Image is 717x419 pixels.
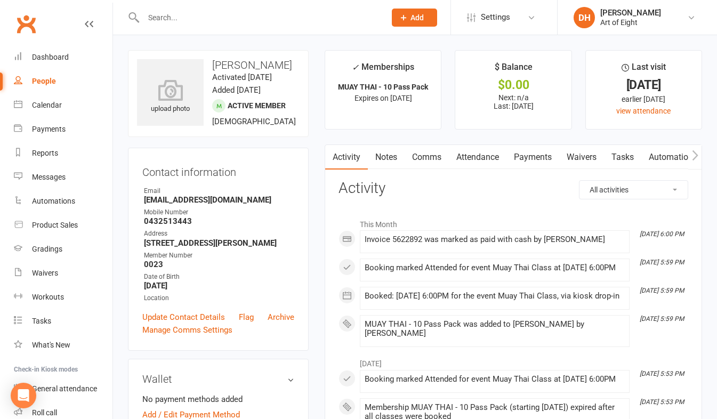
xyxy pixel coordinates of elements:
[465,93,561,110] p: Next: n/a Last: [DATE]
[365,320,625,338] div: MUAY THAI - 10 Pass Pack was added to [PERSON_NAME] by [PERSON_NAME]
[14,69,112,93] a: People
[144,216,294,226] strong: 0432513443
[352,62,359,72] i: ✓
[640,315,684,323] i: [DATE] 5:59 PM
[595,93,692,105] div: earlier [DATE]
[142,373,294,385] h3: Wallet
[142,162,294,178] h3: Contact information
[268,311,294,324] a: Archive
[144,186,294,196] div: Email
[595,79,692,91] div: [DATE]
[32,173,66,181] div: Messages
[32,269,58,277] div: Waivers
[32,293,64,301] div: Workouts
[239,311,254,324] a: Flag
[137,79,204,115] div: upload photo
[449,145,506,170] a: Attendance
[640,287,684,294] i: [DATE] 5:59 PM
[144,195,294,205] strong: [EMAIL_ADDRESS][DOMAIN_NAME]
[481,5,510,29] span: Settings
[14,189,112,213] a: Automations
[32,77,56,85] div: People
[144,281,294,291] strong: [DATE]
[325,145,368,170] a: Activity
[368,145,405,170] a: Notes
[600,18,661,27] div: Art of Eight
[410,13,424,22] span: Add
[137,59,300,71] h3: [PERSON_NAME]
[212,117,296,126] span: [DEMOGRAPHIC_DATA]
[405,145,449,170] a: Comms
[32,341,70,349] div: What's New
[465,79,561,91] div: $0.00
[13,11,39,37] a: Clubworx
[144,260,294,269] strong: 0023
[11,383,36,408] div: Open Intercom Messenger
[352,60,414,80] div: Memberships
[14,141,112,165] a: Reports
[144,238,294,248] strong: [STREET_ADDRESS][PERSON_NAME]
[142,311,225,324] a: Update Contact Details
[339,180,688,197] h3: Activity
[640,370,684,377] i: [DATE] 5:53 PM
[339,352,688,369] li: [DATE]
[32,149,58,157] div: Reports
[144,293,294,303] div: Location
[14,117,112,141] a: Payments
[32,53,69,61] div: Dashboard
[604,145,641,170] a: Tasks
[144,207,294,217] div: Mobile Number
[32,221,78,229] div: Product Sales
[14,237,112,261] a: Gradings
[14,213,112,237] a: Product Sales
[622,60,666,79] div: Last visit
[144,251,294,261] div: Member Number
[14,165,112,189] a: Messages
[355,94,412,102] span: Expires on [DATE]
[14,285,112,309] a: Workouts
[14,377,112,401] a: General attendance kiosk mode
[365,235,625,244] div: Invoice 5622892 was marked as paid with cash by [PERSON_NAME]
[14,333,112,357] a: What's New
[14,309,112,333] a: Tasks
[640,259,684,266] i: [DATE] 5:59 PM
[365,375,625,384] div: Booking marked Attended for event Muay Thai Class at [DATE] 6:00PM
[32,245,62,253] div: Gradings
[32,317,51,325] div: Tasks
[616,107,671,115] a: view attendance
[14,93,112,117] a: Calendar
[365,263,625,272] div: Booking marked Attended for event Muay Thai Class at [DATE] 6:00PM
[32,101,62,109] div: Calendar
[14,45,112,69] a: Dashboard
[32,125,66,133] div: Payments
[495,60,533,79] div: $ Balance
[574,7,595,28] div: DH
[338,83,428,91] strong: MUAY THAI - 10 Pass Pack
[140,10,378,25] input: Search...
[600,8,661,18] div: [PERSON_NAME]
[506,145,559,170] a: Payments
[32,197,75,205] div: Automations
[142,324,232,336] a: Manage Comms Settings
[339,213,688,230] li: This Month
[392,9,437,27] button: Add
[14,261,112,285] a: Waivers
[640,230,684,238] i: [DATE] 6:00 PM
[365,292,625,301] div: Booked: [DATE] 6:00PM for the event Muay Thai Class, via kiosk drop-in
[640,398,684,406] i: [DATE] 5:53 PM
[641,145,705,170] a: Automations
[142,393,294,406] li: No payment methods added
[228,101,286,110] span: Active member
[212,85,261,95] time: Added [DATE]
[144,272,294,282] div: Date of Birth
[32,408,57,417] div: Roll call
[144,229,294,239] div: Address
[32,384,97,393] div: General attendance
[212,72,272,82] time: Activated [DATE]
[559,145,604,170] a: Waivers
